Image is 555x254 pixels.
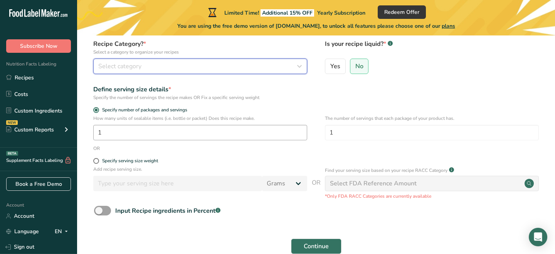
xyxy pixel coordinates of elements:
[99,107,187,113] span: Specify number of packages and servings
[6,126,54,134] div: Custom Reports
[6,225,39,238] a: Language
[378,5,426,19] button: Redeem Offer
[529,228,547,246] div: Open Intercom Messenger
[317,9,365,17] span: Yearly Subscription
[93,85,307,94] div: Define serving size details
[102,158,158,164] div: Specify serving size weight
[291,239,341,254] button: Continue
[93,145,100,152] div: OR
[93,59,307,74] button: Select category
[442,22,455,30] span: plans
[93,176,262,191] input: Type your serving size here
[207,8,365,17] div: Limited Time!
[355,62,363,70] span: No
[55,227,71,236] div: EN
[93,49,307,56] p: Select a category to organize your recipes
[325,115,539,122] p: The number of servings that each package of your product has.
[6,120,18,125] div: NEW
[6,177,71,191] a: Book a Free Demo
[93,39,307,56] label: Recipe Category?
[6,39,71,53] button: Subscribe Now
[93,166,307,173] p: Add recipe serving size.
[115,206,220,215] div: Input Recipe ingredients in Percent
[325,193,539,200] p: *Only FDA RACC Categories are currently available
[177,22,455,30] span: You are using the free demo version of [DOMAIN_NAME], to unlock all features please choose one of...
[330,179,417,188] div: Select FDA Reference Amount
[325,167,447,174] p: Find your serving size based on your recipe RACC Category
[304,242,329,251] span: Continue
[93,115,307,122] p: How many units of sealable items (i.e. bottle or packet) Does this recipe make.
[325,39,539,56] label: Is your recipe liquid?
[93,94,307,101] div: Specify the number of servings the recipe makes OR Fix a specific serving weight
[330,62,340,70] span: Yes
[384,8,419,16] span: Redeem Offer
[6,151,18,156] div: BETA
[98,62,141,71] span: Select category
[20,42,57,50] span: Subscribe Now
[261,9,314,17] span: Additional 15% OFF
[312,178,321,200] span: OR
